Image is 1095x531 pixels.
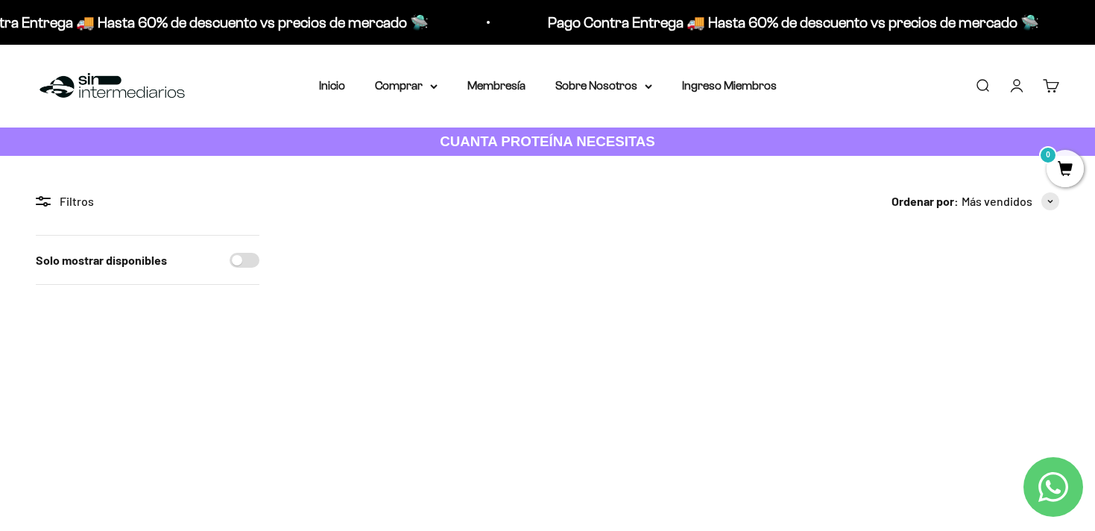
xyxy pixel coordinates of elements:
[467,79,526,92] a: Membresía
[543,10,1035,34] p: Pago Contra Entrega 🚚 Hasta 60% de descuento vs precios de mercado 🛸
[1039,146,1057,164] mark: 0
[36,251,167,270] label: Solo mostrar disponibles
[1047,162,1084,178] a: 0
[962,192,1059,211] button: Más vendidos
[440,133,655,149] strong: CUANTA PROTEÍNA NECESITAS
[36,192,259,211] div: Filtros
[555,76,652,95] summary: Sobre Nosotros
[892,192,959,211] span: Ordenar por:
[962,192,1032,211] span: Más vendidos
[319,79,345,92] a: Inicio
[375,76,438,95] summary: Comprar
[682,79,777,92] a: Ingreso Miembros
